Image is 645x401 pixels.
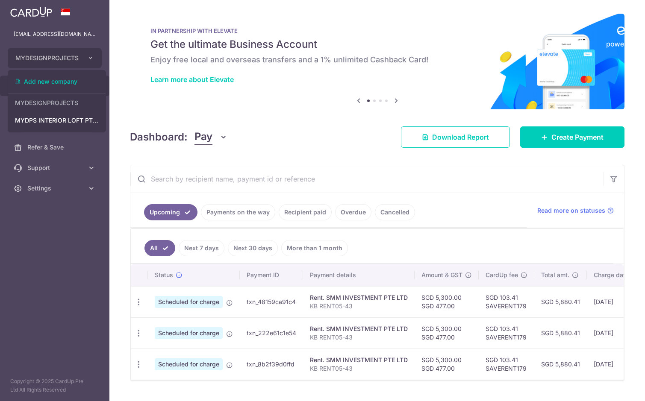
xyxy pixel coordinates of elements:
[587,317,645,348] td: [DATE]
[310,293,408,302] div: Rent. SMM INVESTMENT PTE LTD
[421,271,462,279] span: Amount & GST
[479,317,534,348] td: SGD 103.41 SAVERENT179
[310,356,408,364] div: Rent. SMM INVESTMENT PTE LTD
[534,317,587,348] td: SGD 5,880.41
[8,70,106,132] ul: MYDESIGNPROJECTS
[144,240,175,256] a: All
[551,132,604,142] span: Create Payment
[479,348,534,380] td: SGD 103.41 SAVERENT179
[537,206,605,215] span: Read more on statuses
[590,375,636,397] iframe: Opens a widget where you can find more information
[594,271,629,279] span: Charge date
[15,54,79,62] span: MYDESIGNPROJECTS
[279,204,332,220] a: Recipient paid
[310,364,408,373] p: KB RENT05-43
[194,129,227,145] button: Pay
[401,126,510,148] a: Download Report
[240,348,303,380] td: txn_8b2f39d0ffd
[375,204,415,220] a: Cancelled
[150,75,234,84] a: Learn more about Elevate
[281,240,348,256] a: More than 1 month
[150,27,604,34] p: IN PARTNERSHIP WITH ELEVATE
[310,325,408,333] div: Rent. SMM INVESTMENT PTE LTD
[14,30,96,38] p: [EMAIL_ADDRESS][DOMAIN_NAME]
[534,286,587,317] td: SGD 5,880.41
[8,48,102,68] button: MYDESIGNPROJECTS
[194,129,212,145] span: Pay
[27,184,84,193] span: Settings
[155,327,223,339] span: Scheduled for charge
[432,132,489,142] span: Download Report
[27,164,84,172] span: Support
[155,296,223,308] span: Scheduled for charge
[8,113,106,128] a: MYDPS INTERIOR LOFT PTE. LTD.
[150,55,604,65] h6: Enjoy free local and overseas transfers and a 1% unlimited Cashback Card!
[144,204,197,220] a: Upcoming
[179,240,224,256] a: Next 7 days
[534,348,587,380] td: SGD 5,880.41
[155,358,223,370] span: Scheduled for charge
[415,317,479,348] td: SGD 5,300.00 SGD 477.00
[240,286,303,317] td: txn_48159ca91c4
[587,348,645,380] td: [DATE]
[520,126,624,148] a: Create Payment
[303,264,415,286] th: Payment details
[27,143,84,152] span: Refer & Save
[130,165,604,193] input: Search by recipient name, payment id or reference
[310,333,408,342] p: KB RENT05-43
[130,14,624,109] img: Renovation banner
[335,204,371,220] a: Overdue
[201,204,275,220] a: Payments on the way
[486,271,518,279] span: CardUp fee
[310,302,408,310] p: KB RENT05-43
[8,95,106,111] a: MYDESIGNPROJECTS
[8,74,106,89] a: Add new company
[415,348,479,380] td: SGD 5,300.00 SGD 477.00
[537,206,614,215] a: Read more on statuses
[415,286,479,317] td: SGD 5,300.00 SGD 477.00
[150,38,604,51] h5: Get the ultimate Business Account
[541,271,569,279] span: Total amt.
[155,271,173,279] span: Status
[10,7,52,17] img: CardUp
[479,286,534,317] td: SGD 103.41 SAVERENT179
[240,317,303,348] td: txn_222e61c1e54
[587,286,645,317] td: [DATE]
[240,264,303,286] th: Payment ID
[130,129,188,145] h4: Dashboard:
[228,240,278,256] a: Next 30 days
